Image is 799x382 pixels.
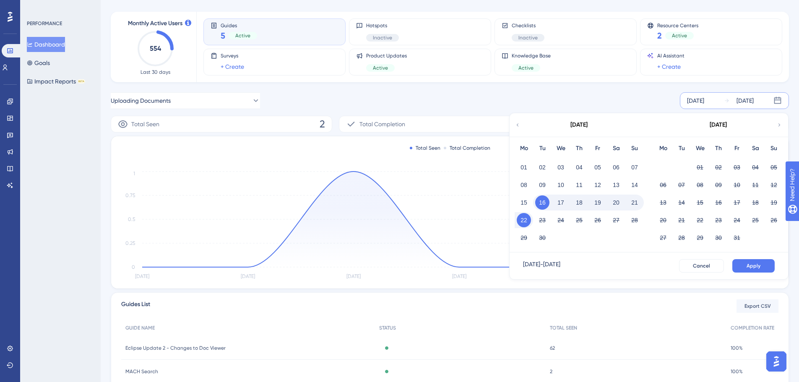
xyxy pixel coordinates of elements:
[767,195,781,210] button: 19
[27,55,50,70] button: Goals
[517,213,531,227] button: 22
[241,273,255,279] tspan: [DATE]
[710,120,727,130] div: [DATE]
[674,231,689,245] button: 28
[572,178,586,192] button: 11
[711,213,726,227] button: 23
[748,178,763,192] button: 11
[554,213,568,227] button: 24
[221,22,257,28] span: Guides
[320,117,325,131] span: 2
[591,160,605,174] button: 05
[346,273,361,279] tspan: [DATE]
[554,195,568,210] button: 17
[141,69,170,75] span: Last 30 days
[78,79,85,83] div: BETA
[27,20,62,27] div: PERFORMANCE
[672,32,687,39] span: Active
[133,171,135,177] tspan: 1
[552,143,570,153] div: We
[674,195,689,210] button: 14
[609,213,623,227] button: 27
[737,96,754,106] div: [DATE]
[731,325,774,331] span: COMPLETION RATE
[679,259,724,273] button: Cancel
[746,143,765,153] div: Sa
[444,145,490,151] div: Total Completion
[125,192,135,198] tspan: 0.75
[535,178,549,192] button: 09
[111,92,260,109] button: Uploading Documents
[767,160,781,174] button: 05
[657,52,684,59] span: AI Assistant
[125,345,226,351] span: Eclipse Update 2 - Changes to Doc Viewer
[570,120,588,130] div: [DATE]
[767,213,781,227] button: 26
[654,143,672,153] div: Mo
[627,160,642,174] button: 07
[535,160,549,174] button: 02
[366,22,399,29] span: Hotspots
[730,160,744,174] button: 03
[128,216,135,222] tspan: 0.5
[732,259,775,273] button: Apply
[221,30,225,42] span: 5
[687,96,704,106] div: [DATE]
[748,213,763,227] button: 25
[625,143,644,153] div: Su
[693,262,710,269] span: Cancel
[379,325,396,331] span: STATUS
[515,143,533,153] div: Mo
[554,160,568,174] button: 03
[221,62,244,72] a: + Create
[135,273,149,279] tspan: [DATE]
[767,178,781,192] button: 12
[550,345,555,351] span: 62
[591,213,605,227] button: 26
[731,368,743,375] span: 100%
[730,195,744,210] button: 17
[744,303,771,309] span: Export CSV
[709,143,728,153] div: Th
[517,160,531,174] button: 01
[591,178,605,192] button: 12
[570,143,588,153] div: Th
[693,213,707,227] button: 22
[221,52,244,59] span: Surveys
[657,30,662,42] span: 2
[728,143,746,153] div: Fr
[711,231,726,245] button: 30
[657,22,698,28] span: Resource Centers
[132,264,135,270] tspan: 0
[535,231,549,245] button: 30
[693,195,707,210] button: 15
[737,299,778,313] button: Export CSV
[523,259,560,273] div: [DATE] - [DATE]
[764,349,789,374] iframe: UserGuiding AI Assistant Launcher
[517,178,531,192] button: 08
[535,195,549,210] button: 16
[747,262,760,269] span: Apply
[517,231,531,245] button: 29
[550,325,577,331] span: TOTAL SEEN
[125,325,155,331] span: GUIDE NAME
[656,195,670,210] button: 13
[373,65,388,71] span: Active
[609,160,623,174] button: 06
[730,178,744,192] button: 10
[373,34,392,41] span: Inactive
[572,160,586,174] button: 04
[131,119,159,129] span: Total Seen
[674,178,689,192] button: 07
[591,195,605,210] button: 19
[672,143,691,153] div: Tu
[410,145,440,151] div: Total Seen
[607,143,625,153] div: Sa
[128,18,182,29] span: Monthly Active Users
[627,195,642,210] button: 21
[235,32,250,39] span: Active
[554,178,568,192] button: 10
[730,213,744,227] button: 24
